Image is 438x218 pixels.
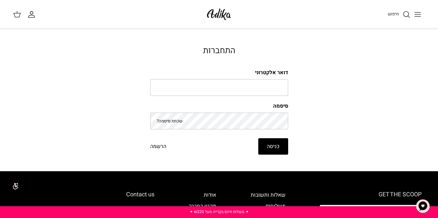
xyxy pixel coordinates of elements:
a: שאלות ותשובות [251,191,286,199]
a: הרשמה [150,142,166,151]
label: דואר אלקטרוני [150,69,288,76]
button: כניסה [258,138,288,155]
h2: התחברות [150,46,288,56]
a: [EMAIL_ADDRESS][DOMAIN_NAME] [72,205,154,213]
span: חיפוש [388,11,399,17]
a: תקנון החברה [189,202,216,210]
a: חיפוש [388,11,410,18]
a: אודות [204,191,216,199]
a: החשבון שלי [28,11,38,18]
button: Toggle menu [410,7,425,22]
a: משלוחים [265,202,286,210]
img: accessibility_icon02.svg [5,177,23,195]
button: צ'אט [413,196,433,216]
a: שכחת סיסמה? [157,118,182,124]
img: Adika IL [205,7,233,22]
h6: Contact us [16,191,154,198]
h6: GET THE SCOOP [320,191,422,198]
a: ✦ משלוח חינם בקנייה מעל ₪220 ✦ [190,209,249,215]
label: סיסמה [150,102,288,110]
